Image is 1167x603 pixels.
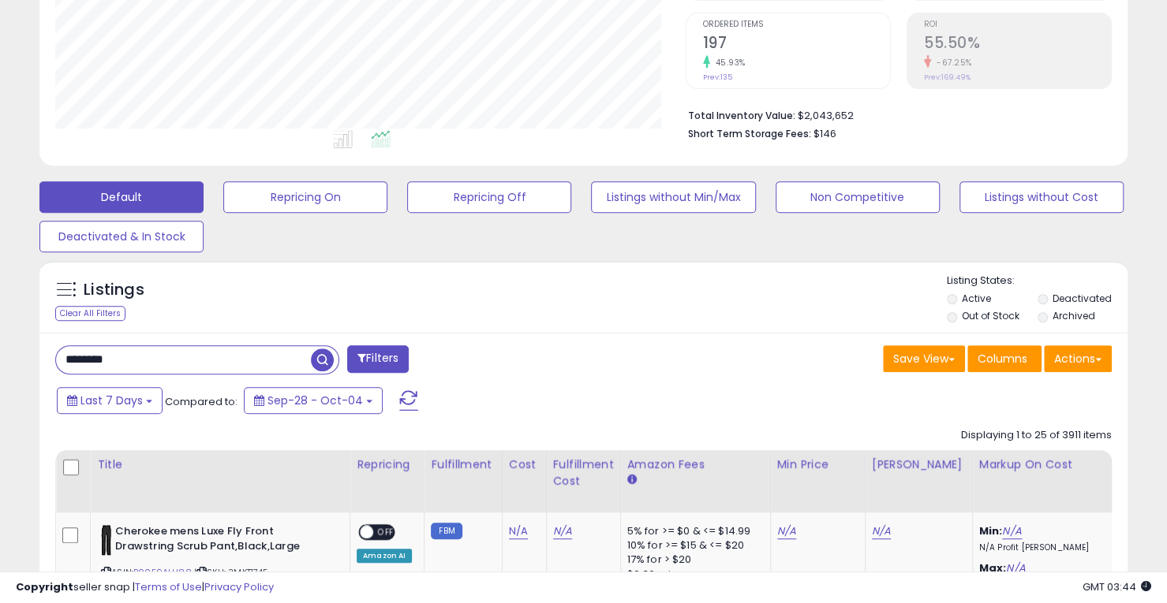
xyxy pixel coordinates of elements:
[979,542,1110,553] p: N/A Profit [PERSON_NAME]
[204,579,274,594] a: Privacy Policy
[814,126,836,141] span: $146
[55,306,125,321] div: Clear All Filters
[924,20,1111,29] span: ROI
[165,394,238,409] span: Compared to:
[924,73,971,82] small: Prev: 169.49%
[688,105,1100,124] li: $2,043,652
[703,73,732,82] small: Prev: 135
[947,274,1128,288] p: Listing States:
[688,127,811,140] b: Short Term Storage Fees:
[777,456,858,473] div: Min Price
[1083,579,1151,594] span: 2025-10-12 03:44 GMT
[776,181,940,213] button: Non Competitive
[347,345,409,373] button: Filters
[962,292,991,305] label: Active
[688,109,795,122] b: Total Inventory Value:
[1002,523,1021,539] a: N/A
[509,523,528,539] a: N/A
[872,456,966,473] div: [PERSON_NAME]
[244,387,383,414] button: Sep-28 - Oct-04
[431,523,462,539] small: FBM
[710,57,746,69] small: 45.93%
[39,221,204,252] button: Deactivated & In Stock
[84,279,144,301] h5: Listings
[627,553,758,567] div: 17% for > $20
[373,526,398,539] span: OFF
[57,387,163,414] button: Last 7 Days
[101,524,111,556] img: 317RJAbIN9L._SL40_.jpg
[627,538,758,553] div: 10% for >= $15 & <= $20
[223,181,387,213] button: Repricing On
[16,580,274,595] div: seller snap | |
[267,393,363,408] span: Sep-28 - Oct-04
[777,523,796,539] a: N/A
[979,523,1003,538] b: Min:
[627,524,758,538] div: 5% for >= $0 & <= $14.99
[883,345,965,372] button: Save View
[509,456,540,473] div: Cost
[627,473,637,487] small: Amazon Fees.
[703,34,890,55] h2: 197
[16,579,73,594] strong: Copyright
[97,456,343,473] div: Title
[591,181,755,213] button: Listings without Min/Max
[1044,345,1112,372] button: Actions
[872,523,891,539] a: N/A
[1053,309,1095,322] label: Archived
[978,351,1027,367] span: Columns
[967,345,1042,372] button: Columns
[972,450,1122,512] th: The percentage added to the cost of goods (COGS) that forms the calculator for Min & Max prices.
[135,579,202,594] a: Terms of Use
[959,181,1124,213] button: Listings without Cost
[931,57,972,69] small: -67.25%
[115,524,307,557] b: Cherokee mens Luxe Fly Front Drawstring Scrub Pant,Black,Large
[961,428,1112,443] div: Displaying 1 to 25 of 3911 items
[431,456,495,473] div: Fulfillment
[553,523,572,539] a: N/A
[962,309,1019,322] label: Out of Stock
[627,456,764,473] div: Amazon Fees
[357,456,417,473] div: Repricing
[703,20,890,29] span: Ordered Items
[39,181,204,213] button: Default
[924,34,1111,55] h2: 55.50%
[553,456,614,489] div: Fulfillment Cost
[1053,292,1112,305] label: Deactivated
[357,549,412,563] div: Amazon AI
[80,393,143,408] span: Last 7 Days
[407,181,571,213] button: Repricing Off
[979,456,1116,473] div: Markup on Cost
